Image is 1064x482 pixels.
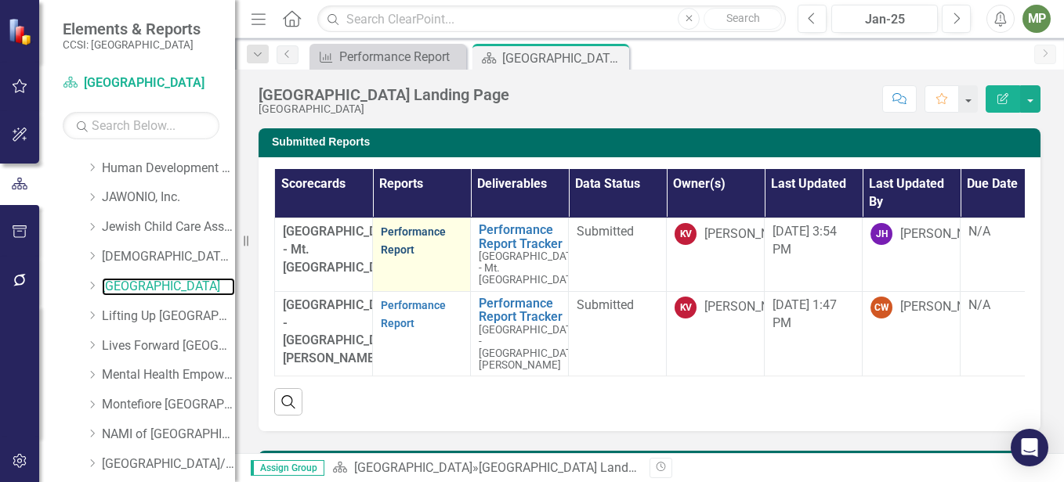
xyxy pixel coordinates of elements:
[102,160,235,178] a: Human Development Svcs of West
[283,224,404,275] span: [GEOGRAPHIC_DATA] - Mt. [GEOGRAPHIC_DATA]
[102,337,235,355] a: Lives Forward [GEOGRAPHIC_DATA]
[667,218,765,292] td: Double-Click to Edit
[704,298,798,316] div: [PERSON_NAME]
[569,291,667,376] td: Double-Click to Edit
[102,396,235,414] a: Montefiore [GEOGRAPHIC_DATA][PERSON_NAME]
[479,323,581,371] span: [GEOGRAPHIC_DATA] - [GEOGRAPHIC_DATA][PERSON_NAME]
[102,455,235,473] a: [GEOGRAPHIC_DATA]/[GEOGRAPHIC_DATA]
[373,218,471,292] td: Double-Click to Edit
[339,47,462,67] div: Performance Report
[968,223,1050,241] div: N/A
[313,47,462,67] a: Performance Report
[773,223,854,259] div: [DATE] 3:54 PM
[251,460,324,476] span: Assign Group
[332,459,638,477] div: »
[317,5,786,33] input: Search ClearPoint...
[102,248,235,266] a: [DEMOGRAPHIC_DATA][GEOGRAPHIC_DATA] on the [PERSON_NAME]
[102,426,235,444] a: NAMI of [GEOGRAPHIC_DATA]
[63,20,201,38] span: Elements & Reports
[961,218,1059,292] td: Double-Click to Edit
[102,189,235,207] a: JAWONIO, Inc.
[667,291,765,376] td: Double-Click to Edit
[675,297,697,318] div: KV
[102,278,235,296] a: [GEOGRAPHIC_DATA]
[272,136,1033,148] h3: Submitted Reports
[479,250,581,286] span: [GEOGRAPHIC_DATA] - Mt. [GEOGRAPHIC_DATA]
[577,297,634,312] span: Submitted
[900,225,994,243] div: [PERSON_NAME]
[381,299,446,329] a: Performance Report
[577,224,634,239] span: Submitted
[870,297,892,318] div: CW
[773,297,854,333] div: [DATE] 1:47 PM
[961,291,1059,376] td: Double-Click to Edit
[569,218,667,292] td: Double-Click to Edit
[354,460,472,475] a: [GEOGRAPHIC_DATA]
[102,308,235,326] a: Lifting Up [GEOGRAPHIC_DATA]
[102,218,235,236] a: Jewish Child Care Association
[837,10,932,29] div: Jan-25
[63,38,201,51] small: CCSI: [GEOGRAPHIC_DATA]
[373,291,471,376] td: Double-Click to Edit
[1022,5,1051,33] button: MP
[726,12,760,24] span: Search
[259,103,509,115] div: [GEOGRAPHIC_DATA]
[704,8,782,30] button: Search
[283,297,404,366] span: [GEOGRAPHIC_DATA] - [GEOGRAPHIC_DATA][PERSON_NAME]
[479,223,581,250] a: Performance Report Tracker
[704,225,798,243] div: [PERSON_NAME]
[831,5,938,33] button: Jan-25
[63,112,219,139] input: Search Below...
[968,297,1050,315] div: N/A
[259,86,509,103] div: [GEOGRAPHIC_DATA] Landing Page
[8,18,35,45] img: ClearPoint Strategy
[479,460,677,475] div: [GEOGRAPHIC_DATA] Landing Page
[471,291,569,376] td: Double-Click to Edit Right Click for Context Menu
[471,218,569,292] td: Double-Click to Edit Right Click for Context Menu
[900,298,994,316] div: [PERSON_NAME]
[381,225,446,256] a: Performance Report
[502,49,625,68] div: [GEOGRAPHIC_DATA] Landing Page
[675,223,697,245] div: KV
[1011,429,1048,466] div: Open Intercom Messenger
[102,366,235,384] a: Mental Health Empowerment Project (MHEP)
[479,297,581,324] a: Performance Report Tracker
[63,74,219,92] a: [GEOGRAPHIC_DATA]
[870,223,892,245] div: JH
